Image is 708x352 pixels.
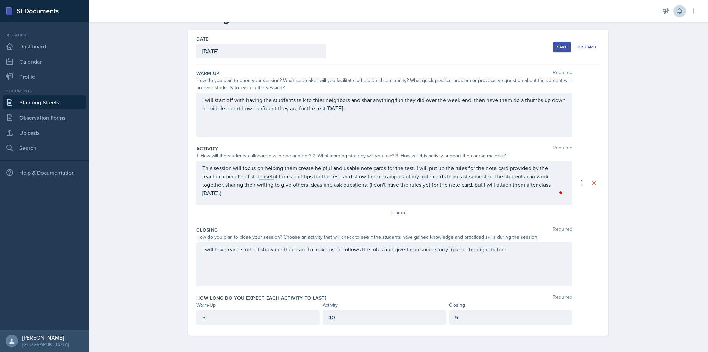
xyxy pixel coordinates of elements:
p: 5 [455,313,567,322]
span: Required [553,226,572,233]
div: Save [557,44,567,50]
div: Closing [449,302,572,309]
a: Observation Forms [3,111,86,124]
a: Search [3,141,86,155]
p: 40 [328,313,440,322]
label: Activity [196,145,218,152]
div: Help & Documentation [3,166,86,179]
h2: Planning Sheet [188,12,608,25]
div: Documents [3,88,86,94]
div: How do you plan to close your session? Choose an activity that will check to see if the students ... [196,233,572,241]
div: How do you plan to open your session? What icebreaker will you facilitate to help build community... [196,77,572,91]
a: Uploads [3,126,86,140]
button: Add [387,208,410,218]
button: Discard [574,42,600,52]
p: This session will focus on helping them create helpful and usable note cards for the test. I will... [202,164,567,197]
div: Add [391,210,406,216]
a: Dashboard [3,39,86,53]
a: Planning Sheets [3,95,86,109]
button: Save [553,42,571,52]
div: Discard [578,44,596,50]
div: To enrich screen reader interactions, please activate Accessibility in Grammarly extension settings [202,164,567,197]
div: [PERSON_NAME] [22,334,69,341]
p: 5 [202,313,314,322]
div: Si leader [3,32,86,38]
p: I will have each student show me their card to make use it follows the rules and give them some s... [202,245,567,253]
div: Activity [323,302,446,309]
div: 1. How will the students collaborate with one another? 2. What learning strategy will you use? 3.... [196,152,572,159]
a: Profile [3,70,86,84]
span: Required [553,295,572,302]
div: Warm-Up [196,302,320,309]
label: Warm-Up [196,70,220,77]
a: Calendar [3,55,86,68]
label: Closing [196,226,218,233]
span: Required [553,70,572,77]
p: I will start off with having the studfents talk to thier neighbors and shar anything fun they did... [202,96,567,112]
label: Date [196,36,208,43]
span: Required [553,145,572,152]
div: [GEOGRAPHIC_DATA] [22,341,69,348]
label: How long do you expect each activity to last? [196,295,327,302]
